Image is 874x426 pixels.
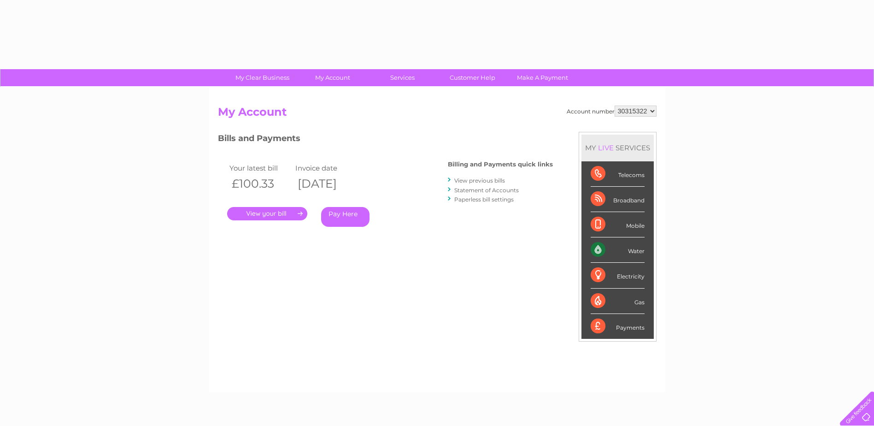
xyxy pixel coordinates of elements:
[591,263,645,288] div: Electricity
[591,314,645,339] div: Payments
[293,174,359,193] th: [DATE]
[454,187,519,194] a: Statement of Accounts
[504,69,581,86] a: Make A Payment
[591,187,645,212] div: Broadband
[448,161,553,168] h4: Billing and Payments quick links
[224,69,300,86] a: My Clear Business
[591,161,645,187] div: Telecoms
[567,106,657,117] div: Account number
[591,289,645,314] div: Gas
[591,237,645,263] div: Water
[218,106,657,123] h2: My Account
[218,132,553,148] h3: Bills and Payments
[454,177,505,184] a: View previous bills
[364,69,440,86] a: Services
[434,69,510,86] a: Customer Help
[596,143,616,152] div: LIVE
[591,212,645,237] div: Mobile
[321,207,370,227] a: Pay Here
[294,69,370,86] a: My Account
[227,207,307,220] a: .
[293,162,359,174] td: Invoice date
[227,174,293,193] th: £100.33
[581,135,654,161] div: MY SERVICES
[454,196,514,203] a: Paperless bill settings
[227,162,293,174] td: Your latest bill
